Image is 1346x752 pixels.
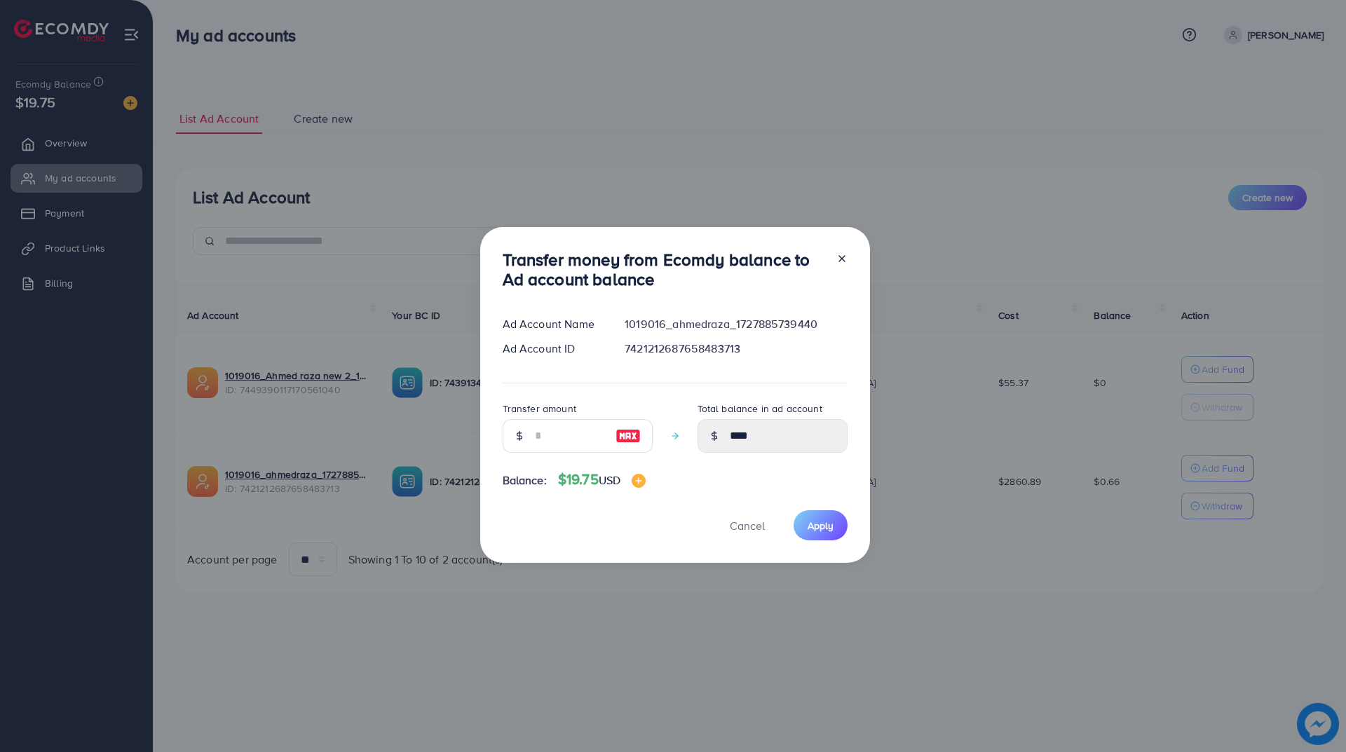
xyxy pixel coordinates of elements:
img: image [632,474,646,488]
button: Cancel [712,510,782,540]
span: Cancel [730,518,765,533]
label: Transfer amount [503,402,576,416]
span: Balance: [503,472,547,488]
div: 1019016_ahmedraza_1727885739440 [613,316,858,332]
div: 7421212687658483713 [613,341,858,357]
img: image [616,428,641,444]
label: Total balance in ad account [698,402,822,416]
div: Ad Account Name [491,316,614,332]
h4: $19.75 [558,471,646,488]
button: Apply [794,510,848,540]
div: Ad Account ID [491,341,614,357]
span: Apply [808,519,834,533]
h3: Transfer money from Ecomdy balance to Ad account balance [503,249,825,290]
span: USD [599,472,620,488]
